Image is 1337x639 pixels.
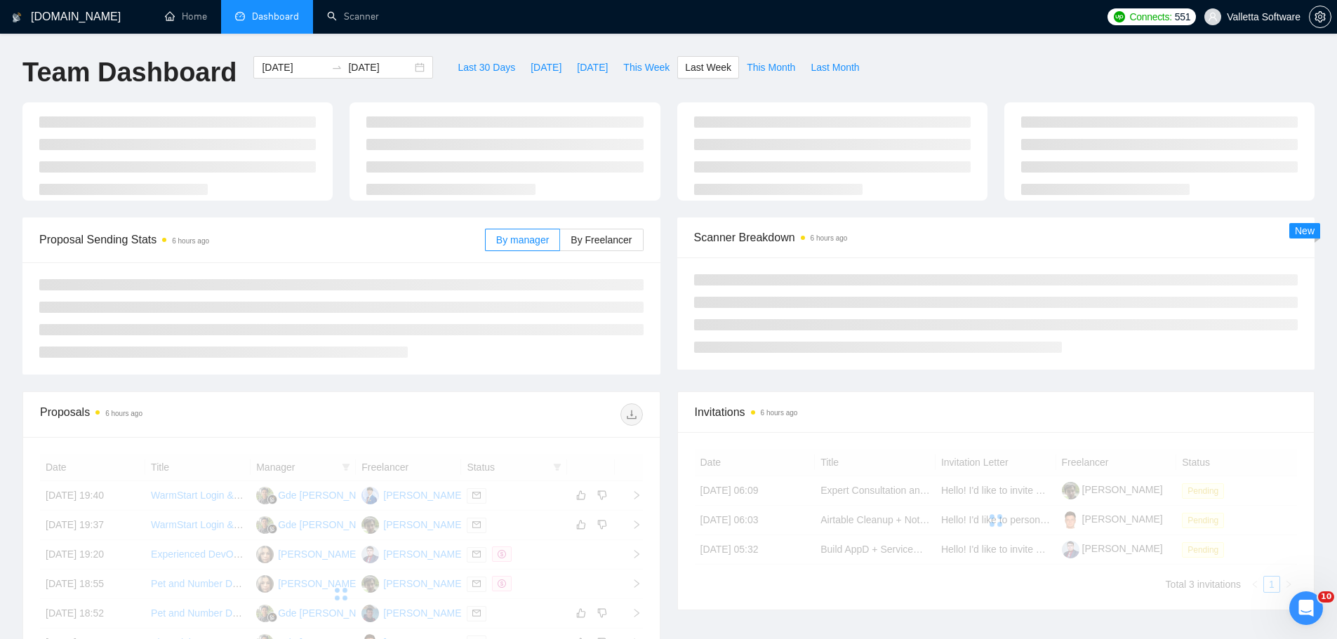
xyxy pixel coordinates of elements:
[12,6,22,29] img: logo
[1289,591,1323,625] iframe: Intercom live chat
[616,56,677,79] button: This Week
[761,409,798,417] time: 6 hours ago
[1309,6,1331,28] button: setting
[739,56,803,79] button: This Month
[22,56,237,89] h1: Team Dashboard
[1175,9,1190,25] span: 551
[694,229,1298,246] span: Scanner Breakdown
[803,56,867,79] button: Last Month
[577,60,608,75] span: [DATE]
[450,56,523,79] button: Last 30 Days
[623,60,670,75] span: This Week
[496,234,549,245] span: By manager
[1310,11,1331,22] span: setting
[39,231,485,248] span: Proposal Sending Stats
[105,410,142,417] time: 6 hours ago
[531,60,561,75] span: [DATE]
[811,60,859,75] span: Last Month
[327,11,379,22] a: searchScanner
[685,60,731,75] span: Last Week
[165,11,207,22] a: homeHome
[569,56,616,79] button: [DATE]
[695,403,1298,421] span: Invitations
[262,60,326,75] input: Start date
[458,60,515,75] span: Last 30 Days
[523,56,569,79] button: [DATE]
[677,56,739,79] button: Last Week
[1114,11,1125,22] img: upwork-logo.png
[252,11,299,22] span: Dashboard
[1318,591,1334,603] span: 10
[348,60,412,75] input: End date
[1295,225,1315,236] span: New
[331,62,342,73] span: to
[172,237,209,245] time: 6 hours ago
[331,62,342,73] span: swap-right
[235,11,245,21] span: dashboard
[1129,9,1171,25] span: Connects:
[1208,12,1218,22] span: user
[811,234,848,242] time: 6 hours ago
[571,234,632,245] span: By Freelancer
[40,403,341,426] div: Proposals
[747,60,795,75] span: This Month
[1309,11,1331,22] a: setting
